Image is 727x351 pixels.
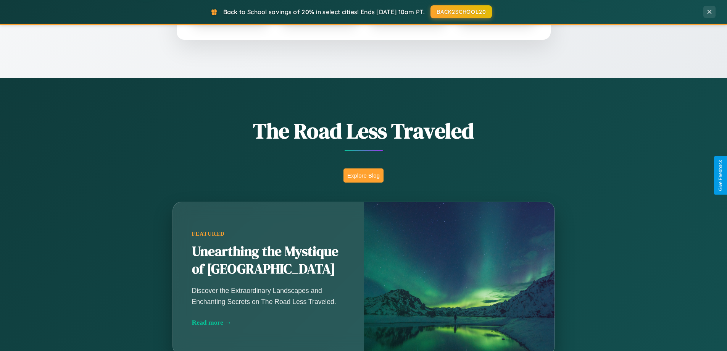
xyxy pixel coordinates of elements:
[192,243,345,278] h2: Unearthing the Mystique of [GEOGRAPHIC_DATA]
[223,8,425,16] span: Back to School savings of 20% in select cities! Ends [DATE] 10am PT.
[192,231,345,237] div: Featured
[192,319,345,327] div: Read more →
[135,116,593,146] h1: The Road Less Traveled
[430,5,492,18] button: BACK2SCHOOL20
[718,160,723,191] div: Give Feedback
[343,168,384,183] button: Explore Blog
[192,285,345,307] p: Discover the Extraordinary Landscapes and Enchanting Secrets on The Road Less Traveled.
